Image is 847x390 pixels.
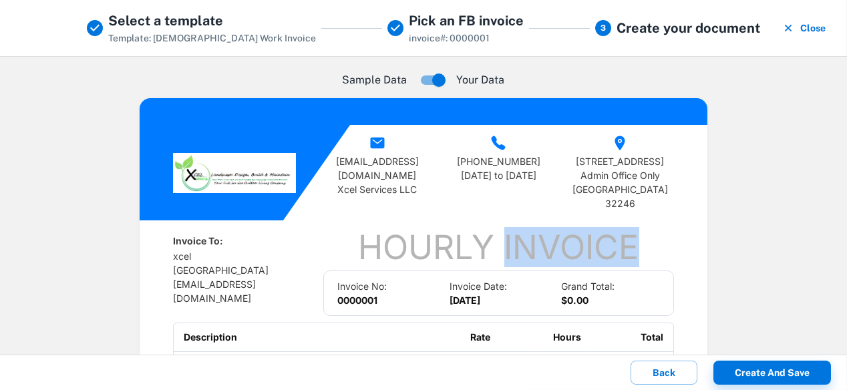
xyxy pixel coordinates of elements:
td: 1 [543,351,591,390]
button: Close [779,11,831,45]
div: Hourly Invoice [323,234,674,260]
p: Sample Data [343,72,407,88]
button: Create and save [713,361,831,385]
p: Your Data [457,72,505,88]
th: Total [591,323,673,351]
div: [PHONE_NUMBER] [DATE] to [DATE] [445,135,553,210]
span: invoice#: 0000001 [409,33,490,43]
td: 1. [174,351,460,390]
p: xcel [GEOGRAPHIC_DATA] [EMAIL_ADDRESS][DOMAIN_NAME] [173,249,323,305]
th: Hours [543,323,591,351]
td: $0.00 [591,351,673,390]
span: Invoice No: [337,280,387,292]
div: [STREET_ADDRESS] Admin Office Only [GEOGRAPHIC_DATA] 32246 [566,135,674,210]
div: [EMAIL_ADDRESS][DOMAIN_NAME] Xcel Services LLC [323,135,432,210]
b: Invoice To: [173,235,223,246]
h5: Create your document [617,18,760,38]
span: Grand Total: [561,280,615,292]
b: $0.00 [561,295,588,306]
th: Description [174,323,460,351]
th: Rate [460,323,542,351]
h5: Select a template [108,11,316,31]
b: 0000001 [337,295,377,306]
b: [DATE] [450,295,480,306]
h5: Pick an FB invoice [409,11,524,31]
text: 3 [601,23,606,33]
button: Back [631,361,697,385]
img: Logo [173,153,296,193]
span: Template: [DEMOGRAPHIC_DATA] Work Invoice [108,33,316,43]
td: $0.00 [460,351,542,390]
span: Invoice Date: [450,280,507,292]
